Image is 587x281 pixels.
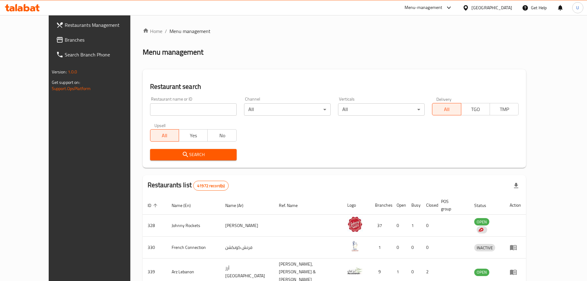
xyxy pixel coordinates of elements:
td: 37 [370,215,392,237]
button: Yes [179,129,208,142]
button: Search [150,149,237,160]
span: TGO [464,105,487,114]
th: Branches [370,196,392,215]
td: فرنش كونكشن [220,237,274,258]
td: 330 [143,237,167,258]
th: Open [392,196,406,215]
span: Menu management [169,27,210,35]
img: delivery hero logo [478,227,483,233]
span: Ref. Name [279,202,306,209]
th: Action [505,196,526,215]
span: 41972 record(s) [194,183,228,189]
span: POS group [441,198,462,213]
td: French Connection [167,237,221,258]
button: All [432,103,461,115]
span: Search Branch Phone [65,51,142,58]
span: Branches [65,36,142,43]
td: 0 [406,237,421,258]
span: 1.0.0 [68,68,77,76]
li: / [165,27,167,35]
td: 0 [392,215,406,237]
h2: Restaurants list [148,180,229,191]
div: [GEOGRAPHIC_DATA] [471,4,512,11]
th: Logo [342,196,370,215]
button: TMP [490,103,519,115]
td: 0 [421,237,436,258]
button: TGO [461,103,490,115]
label: Delivery [436,97,452,101]
td: 328 [143,215,167,237]
div: All [338,103,425,116]
span: All [153,131,177,140]
h2: Restaurant search [150,82,519,91]
span: OPEN [474,218,489,225]
td: Johnny Rockets [167,215,221,237]
span: TMP [492,105,516,114]
button: All [150,129,179,142]
div: Menu-management [405,4,442,11]
span: Get support on: [52,78,80,86]
a: Search Branch Phone [51,47,147,62]
span: Search [155,151,232,159]
div: Export file [509,178,524,193]
span: ID [148,202,159,209]
a: Home [143,27,162,35]
img: Johnny Rockets [347,217,363,232]
span: Name (En) [172,202,199,209]
td: 0 [392,237,406,258]
td: 0 [421,215,436,237]
div: OPEN [474,269,489,276]
div: Menu [510,268,521,276]
th: Busy [406,196,421,215]
span: U [576,4,579,11]
a: Restaurants Management [51,18,147,32]
span: Status [474,202,494,209]
label: Upsell [154,123,166,127]
span: All [435,105,459,114]
td: [PERSON_NAME] [220,215,274,237]
td: 1 [406,215,421,237]
a: Support.OpsPlatform [52,85,91,93]
a: Branches [51,32,147,47]
td: 1 [370,237,392,258]
span: Restaurants Management [65,21,142,29]
div: Total records count [193,181,229,191]
div: All [244,103,331,116]
div: Menu [510,244,521,251]
img: Arz Lebanon [347,263,363,279]
input: Search for restaurant name or ID.. [150,103,237,116]
nav: breadcrumb [143,27,526,35]
span: Version: [52,68,67,76]
span: INACTIVE [474,244,495,251]
img: French Connection [347,238,363,254]
span: Name (Ar) [225,202,251,209]
button: No [207,129,236,142]
span: OPEN [474,269,489,276]
span: Yes [181,131,205,140]
div: Indicates that the vendor menu management has been moved to DH Catalog service [477,226,487,233]
span: No [210,131,234,140]
h2: Menu management [143,47,203,57]
th: Closed [421,196,436,215]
